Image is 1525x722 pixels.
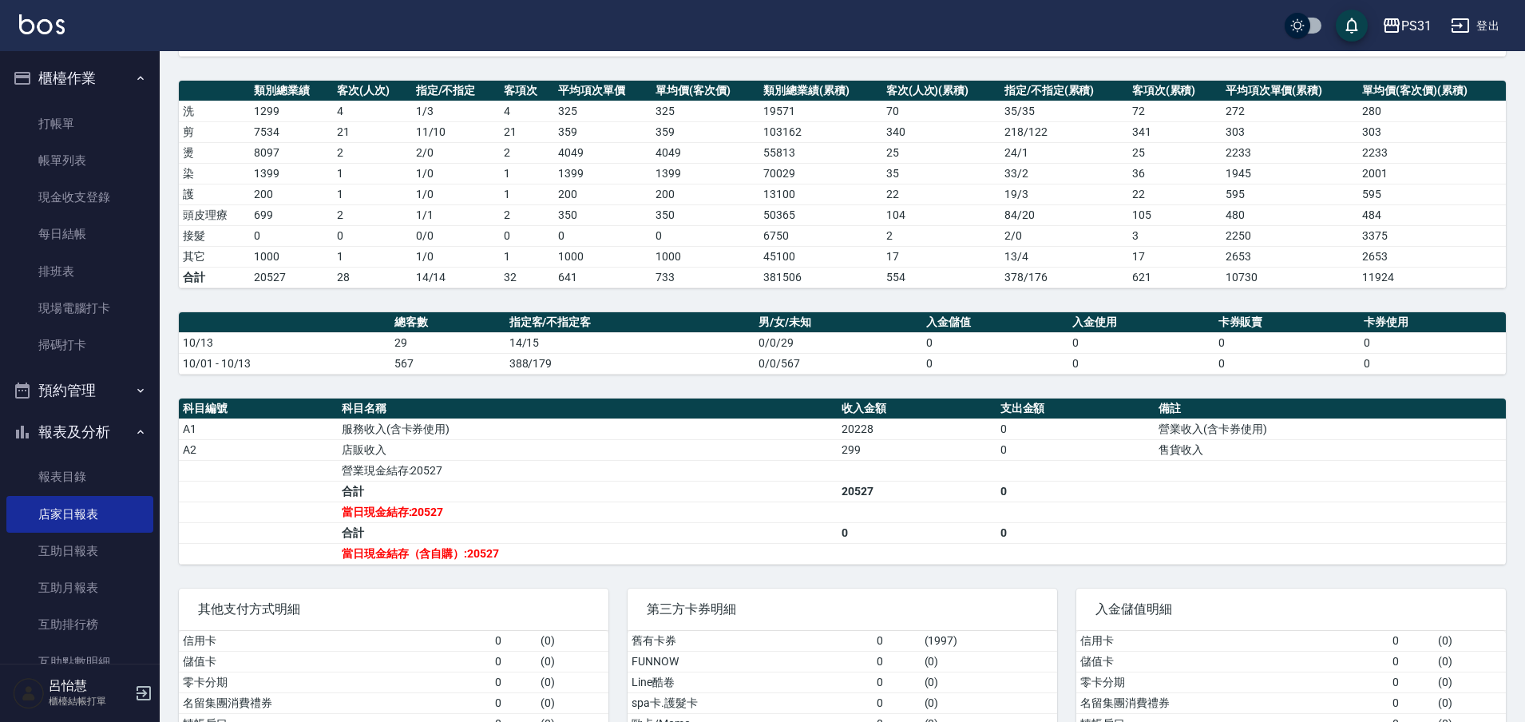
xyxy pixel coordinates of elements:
td: 0 [491,651,537,672]
th: 單均價(客次價)(累積) [1358,81,1506,101]
td: 621 [1128,267,1222,288]
td: 2653 [1358,246,1506,267]
td: 店販收入 [338,439,838,460]
td: 699 [250,204,333,225]
td: 84 / 20 [1000,204,1128,225]
td: 14/15 [505,332,755,353]
td: 0 [1360,353,1506,374]
td: 0 [491,692,537,713]
td: 1 [333,163,412,184]
td: 儲值卡 [179,651,491,672]
td: 頭皮理療 [179,204,250,225]
th: 平均項次單價(累積) [1222,81,1359,101]
td: 0 [996,439,1155,460]
td: 2233 [1358,142,1506,163]
td: 50365 [759,204,881,225]
td: 0 [996,481,1155,502]
td: 0 [250,225,333,246]
td: 售貨收入 [1155,439,1506,460]
th: 男/女/未知 [755,312,922,333]
a: 帳單列表 [6,142,153,179]
td: 3 [1128,225,1222,246]
td: 0/0/567 [755,353,922,374]
td: 0 [500,225,554,246]
td: 1 [333,184,412,204]
td: ( 0 ) [1434,692,1506,713]
td: 36 [1128,163,1222,184]
img: Person [13,677,45,709]
td: 641 [554,267,652,288]
a: 報表目錄 [6,458,153,495]
td: 45100 [759,246,881,267]
th: 支出金額 [996,399,1155,419]
table: a dense table [179,399,1506,565]
td: 303 [1358,121,1506,142]
td: 2233 [1222,142,1359,163]
td: 359 [554,121,652,142]
td: 2250 [1222,225,1359,246]
td: 8097 [250,142,333,163]
td: 20527 [838,481,996,502]
td: 1 / 0 [412,163,501,184]
td: 70 [882,101,1000,121]
td: 17 [1128,246,1222,267]
td: 359 [652,121,759,142]
td: 33 / 2 [1000,163,1128,184]
td: 1 / 1 [412,204,501,225]
td: 21 [500,121,554,142]
td: 480 [1222,204,1359,225]
td: 0 [1214,353,1361,374]
td: 燙 [179,142,250,163]
td: 22 [882,184,1000,204]
td: 0 [1360,332,1506,353]
td: 0 [1388,651,1435,672]
td: 0 [838,522,996,543]
td: 零卡分期 [179,672,491,692]
td: 零卡分期 [1076,672,1388,692]
th: 科目名稱 [338,399,838,419]
td: 13100 [759,184,881,204]
th: 指定/不指定(累積) [1000,81,1128,101]
button: 登出 [1444,11,1506,41]
td: 325 [554,101,652,121]
td: 2 [500,142,554,163]
td: 103162 [759,121,881,142]
a: 掃碼打卡 [6,327,153,363]
td: 381506 [759,267,881,288]
td: 0 [873,672,921,692]
td: 名留集團消費禮券 [1076,692,1388,713]
a: 互助點數明細 [6,644,153,680]
th: 平均項次單價 [554,81,652,101]
td: ( 0 ) [537,651,608,672]
td: 4049 [554,142,652,163]
td: 染 [179,163,250,184]
a: 現金收支登錄 [6,179,153,216]
table: a dense table [179,312,1506,375]
td: 1 [333,246,412,267]
th: 單均價(客次價) [652,81,759,101]
th: 入金使用 [1068,312,1214,333]
td: 1000 [652,246,759,267]
th: 客次(人次) [333,81,412,101]
td: 11 / 10 [412,121,501,142]
th: 入金儲值 [922,312,1068,333]
td: 554 [882,267,1000,288]
td: 13 / 4 [1000,246,1128,267]
td: 舊有卡券 [628,631,873,652]
td: 0 [996,419,1155,439]
td: 280 [1358,101,1506,121]
th: 指定客/不指定客 [505,312,755,333]
td: 32 [500,267,554,288]
td: 72 [1128,101,1222,121]
td: 595 [1222,184,1359,204]
td: 護 [179,184,250,204]
th: 備註 [1155,399,1506,419]
td: 567 [390,353,505,374]
td: 1 / 0 [412,184,501,204]
h5: 呂怡慧 [49,678,130,694]
td: ( 0 ) [921,672,1057,692]
td: 24 / 1 [1000,142,1128,163]
th: 收入金額 [838,399,996,419]
td: 0 [873,692,921,713]
td: 2 [333,204,412,225]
